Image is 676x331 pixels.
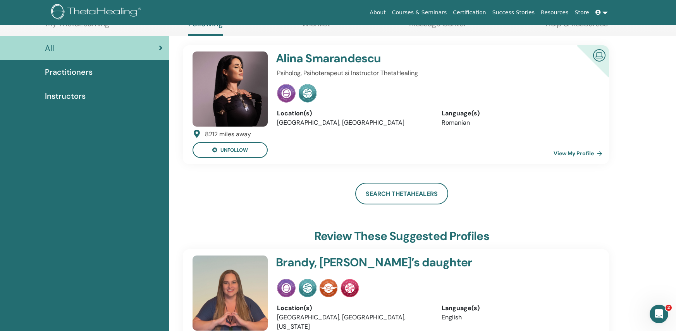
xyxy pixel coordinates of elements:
a: Wishlist [302,19,330,34]
img: default.jpg [193,51,268,127]
a: Resources [538,5,572,20]
h4: Brandy, [PERSON_NAME]’s daughter [276,256,541,269]
span: All [45,42,54,54]
div: Location(s) [277,109,430,118]
img: Certified Online Instructor [590,46,609,63]
h4: Alina Smarandescu [276,51,541,65]
li: English [442,313,595,322]
a: View My Profile [554,146,605,161]
li: Romanian [442,118,595,127]
a: Certification [450,5,489,20]
iframe: Intercom live chat [650,305,668,323]
a: Search ThetaHealers [355,183,448,204]
div: Certified Online Instructor [564,45,609,90]
span: Instructors [45,90,86,102]
a: My ThetaLearning [46,19,109,34]
p: Psiholog, Psihoterapeut si Instructor ThetaHealing [277,69,595,78]
img: logo.png [51,4,144,21]
li: [GEOGRAPHIC_DATA], [GEOGRAPHIC_DATA] [277,118,430,127]
a: Store [572,5,592,20]
div: Language(s) [442,304,595,313]
span: 2 [666,305,672,311]
a: Following [188,19,223,36]
div: Location(s) [277,304,430,313]
a: Success Stories [489,5,538,20]
a: About [366,5,389,20]
button: unfollow [193,142,268,158]
img: default.jpg [193,256,268,331]
span: Practitioners [45,66,93,78]
div: 8212 miles away [205,130,251,139]
h3: Review these suggested profiles [314,229,489,243]
div: Language(s) [442,109,595,118]
a: Help & Resources [545,19,608,34]
a: Courses & Seminars [389,5,450,20]
a: Message Center [409,19,466,34]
